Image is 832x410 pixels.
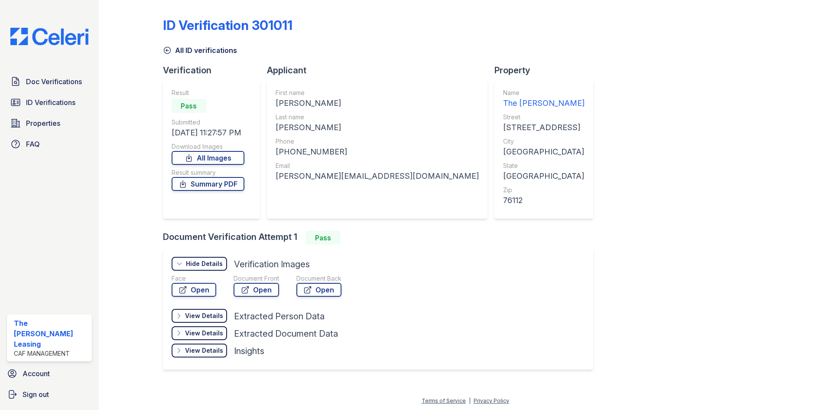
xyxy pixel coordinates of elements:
div: Applicant [267,64,494,76]
div: Submitted [172,118,244,127]
div: Extracted Person Data [234,310,325,322]
div: Phone [276,137,479,146]
div: Pass [306,231,341,245]
div: [DATE] 11:27:57 PM [172,127,244,139]
a: FAQ [7,135,92,153]
div: Street [503,113,585,121]
a: Name The [PERSON_NAME] [503,89,585,109]
div: Document Front [234,274,279,283]
div: Zip [503,186,585,194]
img: CE_Logo_Blue-a8612792a0a2168367f1c8372b55b34899dd931a85d93a1a3d3e32e68fde9ad4.png [3,28,95,45]
a: Summary PDF [172,177,244,191]
div: Insights [234,345,264,357]
div: View Details [185,312,223,320]
div: 76112 [503,194,585,207]
a: Privacy Policy [474,397,509,404]
div: Pass [172,99,206,113]
span: FAQ [26,139,40,149]
a: ID Verifications [7,94,92,111]
div: Extracted Document Data [234,328,338,340]
div: First name [276,89,479,97]
a: Terms of Service [422,397,466,404]
div: Face [172,274,216,283]
div: Result [172,89,244,97]
div: Hide Details [186,259,223,268]
span: ID Verifications [26,97,75,108]
div: Last name [276,113,479,121]
div: The [PERSON_NAME] [503,97,585,109]
a: All ID verifications [163,45,237,56]
div: | [469,397,471,404]
div: [PERSON_NAME] [276,121,479,134]
div: City [503,137,585,146]
a: Sign out [3,386,95,403]
span: Account [23,368,50,379]
div: View Details [185,329,223,338]
a: Account [3,365,95,382]
span: Doc Verifications [26,76,82,87]
a: All Images [172,151,244,165]
div: Verification Images [234,258,310,270]
a: Open [234,283,279,297]
a: Open [172,283,216,297]
div: Document Verification Attempt 1 [163,231,600,245]
div: [GEOGRAPHIC_DATA] [503,170,585,182]
div: [GEOGRAPHIC_DATA] [503,146,585,158]
a: Properties [7,115,92,132]
div: State [503,161,585,170]
div: Name [503,89,585,97]
div: [STREET_ADDRESS] [503,121,585,134]
div: [PERSON_NAME] [276,97,479,109]
div: CAF Management [14,349,88,358]
div: Email [276,161,479,170]
div: Property [494,64,600,76]
div: ID Verification 301011 [163,17,292,33]
span: Properties [26,118,60,128]
div: [PHONE_NUMBER] [276,146,479,158]
div: [PERSON_NAME][EMAIL_ADDRESS][DOMAIN_NAME] [276,170,479,182]
a: Open [296,283,341,297]
div: The [PERSON_NAME] Leasing [14,318,88,349]
div: Document Back [296,274,341,283]
span: Sign out [23,389,49,400]
div: Result summary [172,168,244,177]
div: View Details [185,346,223,355]
a: Doc Verifications [7,73,92,90]
div: Verification [163,64,267,76]
div: Download Images [172,142,244,151]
